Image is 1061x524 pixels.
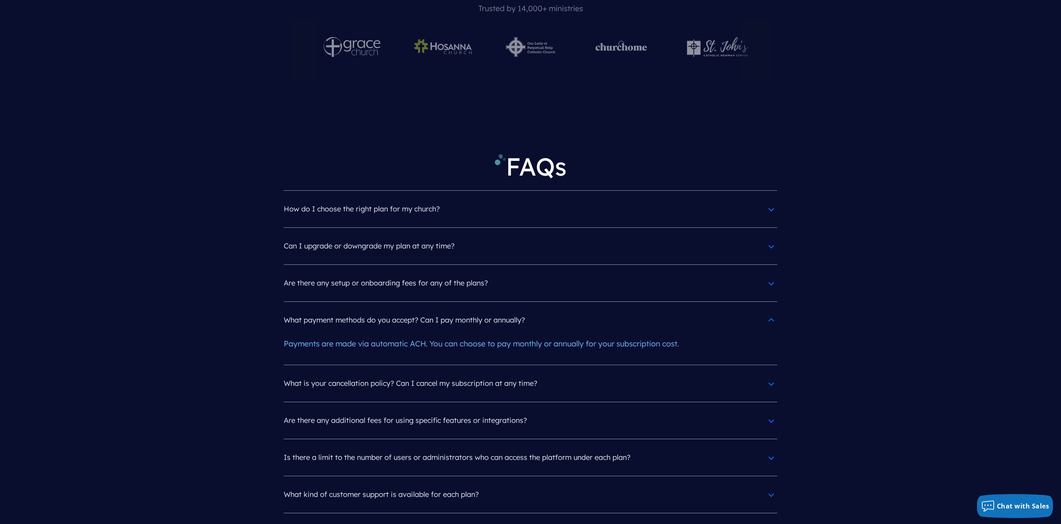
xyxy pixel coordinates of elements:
[284,447,777,468] h4: Is there a limit to the number of users or administrators who can access the platform under each ...
[284,273,777,293] h4: Are there any setup or onboarding fees for any of the plans?
[284,199,777,219] h4: How do I choose the right plan for my church?
[284,310,777,330] h4: What payment methods do you accept? Can I pay monthly or annually?
[324,37,380,57] img: logo-white-grace
[284,484,777,505] h4: What kind of customer support is available for each plan?
[412,37,474,57] img: Hosanna
[284,145,777,190] h2: FAQs
[284,410,777,431] h4: Are there any additional fees for using specific features or integrations?
[587,37,655,57] img: pushpay-cust-logos-churchome[1]
[506,37,555,57] img: Our-Lady-of-Perpetual-Help-Catholic-Church-logo
[284,373,777,394] h4: What is your cancellation policy? Can I cancel my subscription at any time?
[687,37,748,57] img: st-johns-logo
[284,236,777,256] h4: Can I upgrade or downgrade my plan at any time?
[977,494,1053,518] button: Chat with Sales
[997,502,1049,510] span: Chat with Sales
[284,330,777,357] div: Payments are made via automatic ACH. You can choose to pay monthly or annually for your subscript...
